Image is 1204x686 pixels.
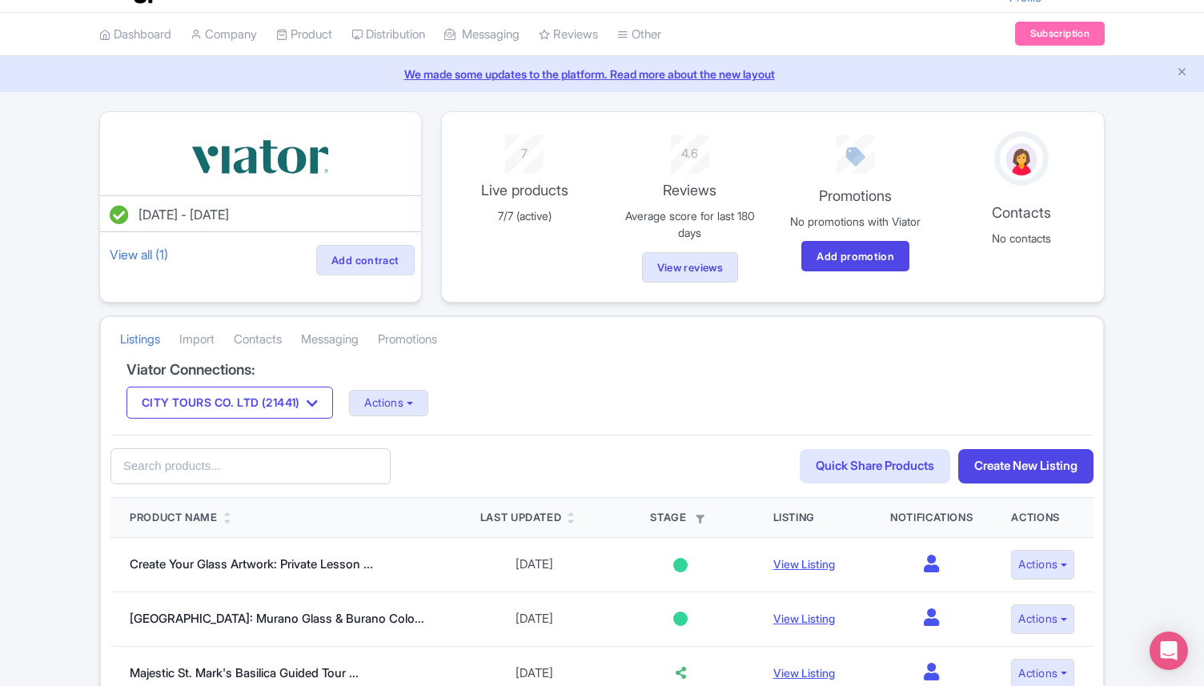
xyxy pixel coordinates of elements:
[782,185,929,207] p: Promotions
[301,318,359,362] a: Messaging
[110,448,391,484] input: Search products...
[191,13,257,57] a: Company
[773,612,835,625] a: View Listing
[480,510,562,526] div: Last Updated
[616,135,763,163] div: 4.6
[871,498,992,538] th: Notifications
[801,241,909,271] a: Add promotion
[130,665,359,680] a: Majestic St. Mark's Basilica Guided Tour ...
[1011,604,1074,634] button: Actions
[120,318,160,362] a: Listings
[616,179,763,201] p: Reviews
[617,13,661,57] a: Other
[782,213,929,230] p: No promotions with Viator
[10,66,1194,82] a: We made some updates to the platform. Read more about the new layout
[316,245,415,275] a: Add contract
[627,510,735,526] div: Stage
[349,390,428,416] button: Actions
[130,611,424,626] a: [GEOGRAPHIC_DATA]: Murano Glass & Burano Colo...
[188,131,332,183] img: vbqrramwp3xkpi4ekcjz.svg
[1176,64,1188,82] button: Close announcement
[773,557,835,571] a: View Listing
[800,449,950,483] a: Quick Share Products
[451,207,598,224] p: 7/7 (active)
[1003,140,1040,179] img: avatar_key_member-9c1dde93af8b07d7383eb8b5fb890c87.png
[754,498,871,538] th: Listing
[539,13,598,57] a: Reviews
[351,13,425,57] a: Distribution
[234,318,282,362] a: Contacts
[958,449,1094,483] a: Create New Listing
[99,13,171,57] a: Dashboard
[1011,550,1074,580] button: Actions
[179,318,215,362] a: Import
[1150,632,1188,670] div: Open Intercom Messenger
[126,362,1078,378] h4: Viator Connections:
[696,515,704,524] i: Filter by stage
[106,243,171,266] a: View all (1)
[451,135,598,163] div: 7
[773,666,835,680] a: View Listing
[126,387,333,419] button: CITY TOURS CO. LTD (21441)
[616,207,763,241] p: Average score for last 180 days
[461,592,608,646] td: [DATE]
[276,13,332,57] a: Product
[138,207,229,223] span: [DATE] - [DATE]
[948,202,1094,223] p: Contacts
[461,538,608,592] td: [DATE]
[642,252,739,283] a: View reviews
[1015,22,1105,46] a: Subscription
[130,556,373,572] a: Create Your Glass Artwork: Private Lesson ...
[992,498,1094,538] th: Actions
[130,510,218,526] div: Product Name
[948,230,1094,247] p: No contacts
[378,318,437,362] a: Promotions
[444,13,520,57] a: Messaging
[451,179,598,201] p: Live products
